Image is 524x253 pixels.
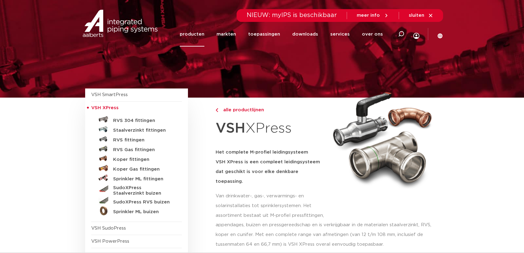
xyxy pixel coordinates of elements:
[91,226,126,230] a: VSH SudoPress
[91,173,182,183] a: Sprinkler ML fittingen
[91,239,129,244] a: VSH PowerPress
[216,106,326,114] a: alle productlijnen
[91,183,182,196] a: SudoXPress Staalverzinkt buizen
[216,108,218,112] img: chevron-right.svg
[180,22,383,47] nav: Menu
[216,220,439,249] p: appendages, buizen en pressgereedschap en is verkrijgbaar in de materialen staalverzinkt, RVS, ko...
[292,22,318,47] a: downloads
[216,191,326,220] p: Van drinkwater-, gas-, verwarmings- en solarinstallaties tot sprinklersystemen. Het assortiment b...
[216,121,245,135] strong: VSH
[113,147,173,153] h5: RVS Gas fittingen
[113,128,173,133] h5: Staalverzinkt fittingen
[216,117,326,140] h1: XPress
[91,144,182,154] a: RVS Gas fittingen
[413,20,419,48] div: my IPS
[113,176,173,182] h5: Sprinkler ML fittingen
[91,206,182,216] a: Sprinkler ML buizen
[91,154,182,163] a: Koper fittingen
[330,22,350,47] a: services
[113,137,173,143] h5: RVS fittingen
[220,108,264,112] span: alle productlijnen
[91,124,182,134] a: Staalverzinkt fittingen
[113,209,173,215] h5: Sprinkler ML buizen
[91,106,119,110] span: VSH XPress
[91,115,182,124] a: RVS 304 fittingen
[91,163,182,173] a: Koper Gas fittingen
[216,147,326,186] h5: Het complete M-profiel leidingsysteem VSH XPress is een compleet leidingsysteem dat geschikt is v...
[113,185,173,196] h5: SudoXPress Staalverzinkt buizen
[91,196,182,206] a: SudoXPress RVS buizen
[362,22,383,47] a: over ons
[180,22,204,47] a: producten
[113,157,173,162] h5: Koper fittingen
[113,199,173,205] h5: SudoXPress RVS buizen
[248,22,280,47] a: toepassingen
[357,13,380,18] span: meer info
[91,134,182,144] a: RVS fittingen
[247,12,337,18] span: NIEUW: myIPS is beschikbaar
[357,13,389,18] a: meer info
[409,13,424,18] span: sluiten
[91,92,128,97] a: VSH SmartPress
[113,167,173,172] h5: Koper Gas fittingen
[217,22,236,47] a: markten
[409,13,433,18] a: sluiten
[113,118,173,123] h5: RVS 304 fittingen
